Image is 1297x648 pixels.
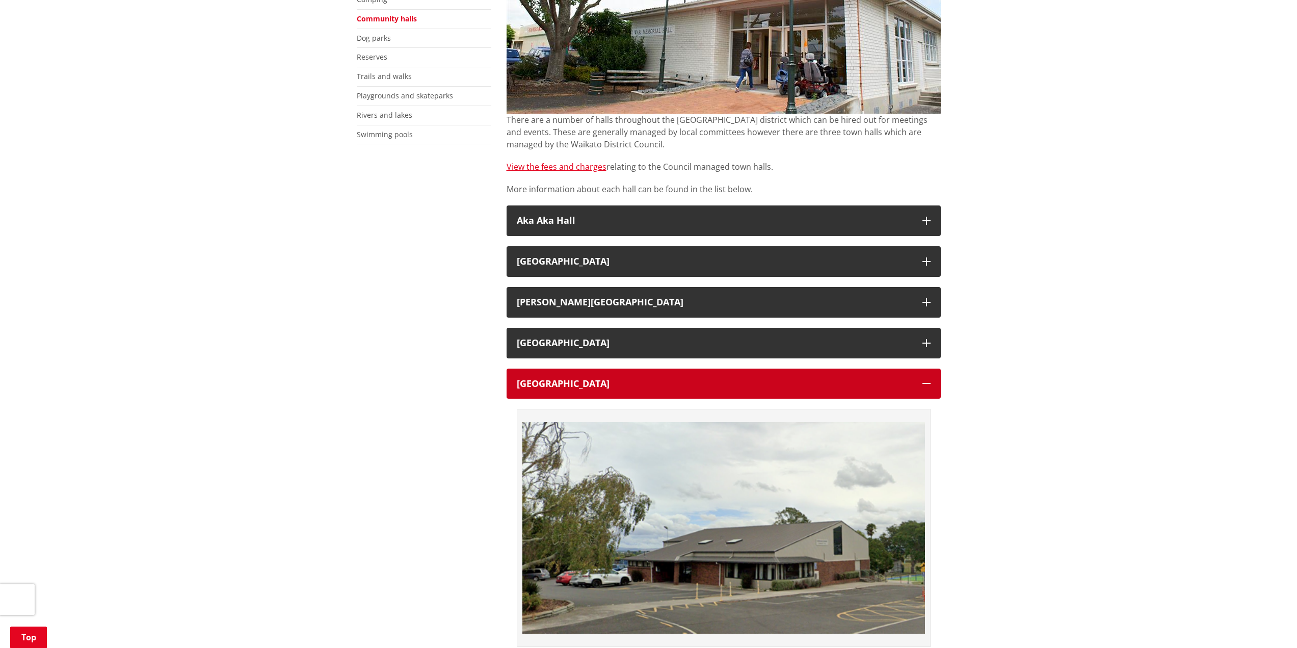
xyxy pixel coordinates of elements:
button: Aka Aka Hall [507,205,941,236]
img: HD Hall photo1 [522,414,925,641]
h3: [GEOGRAPHIC_DATA] [517,338,912,348]
p: relating to the Council managed town halls. [507,161,941,173]
h3: Aka Aka Hall [517,216,912,226]
button: [GEOGRAPHIC_DATA] [507,328,941,358]
a: Swimming pools [357,129,413,139]
a: Dog parks [357,33,391,43]
h3: [GEOGRAPHIC_DATA] [517,379,912,389]
a: Playgrounds and skateparks [357,91,453,100]
a: Reserves [357,52,387,62]
iframe: Messenger Launcher [1250,605,1287,642]
button: [GEOGRAPHIC_DATA] [507,369,941,399]
a: Top [10,627,47,648]
a: Community halls [357,14,417,23]
button: [GEOGRAPHIC_DATA] [507,246,941,277]
a: Trails and walks [357,71,412,81]
h3: [GEOGRAPHIC_DATA] [517,256,912,267]
a: View the fees and charges [507,161,606,172]
button: [PERSON_NAME][GEOGRAPHIC_DATA] [507,287,941,318]
a: Rivers and lakes [357,110,412,120]
p: There are a number of halls throughout the [GEOGRAPHIC_DATA] district which can be hired out for ... [507,114,941,150]
div: [PERSON_NAME][GEOGRAPHIC_DATA] [517,297,912,307]
p: More information about each hall can be found in the list below. [507,183,941,195]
